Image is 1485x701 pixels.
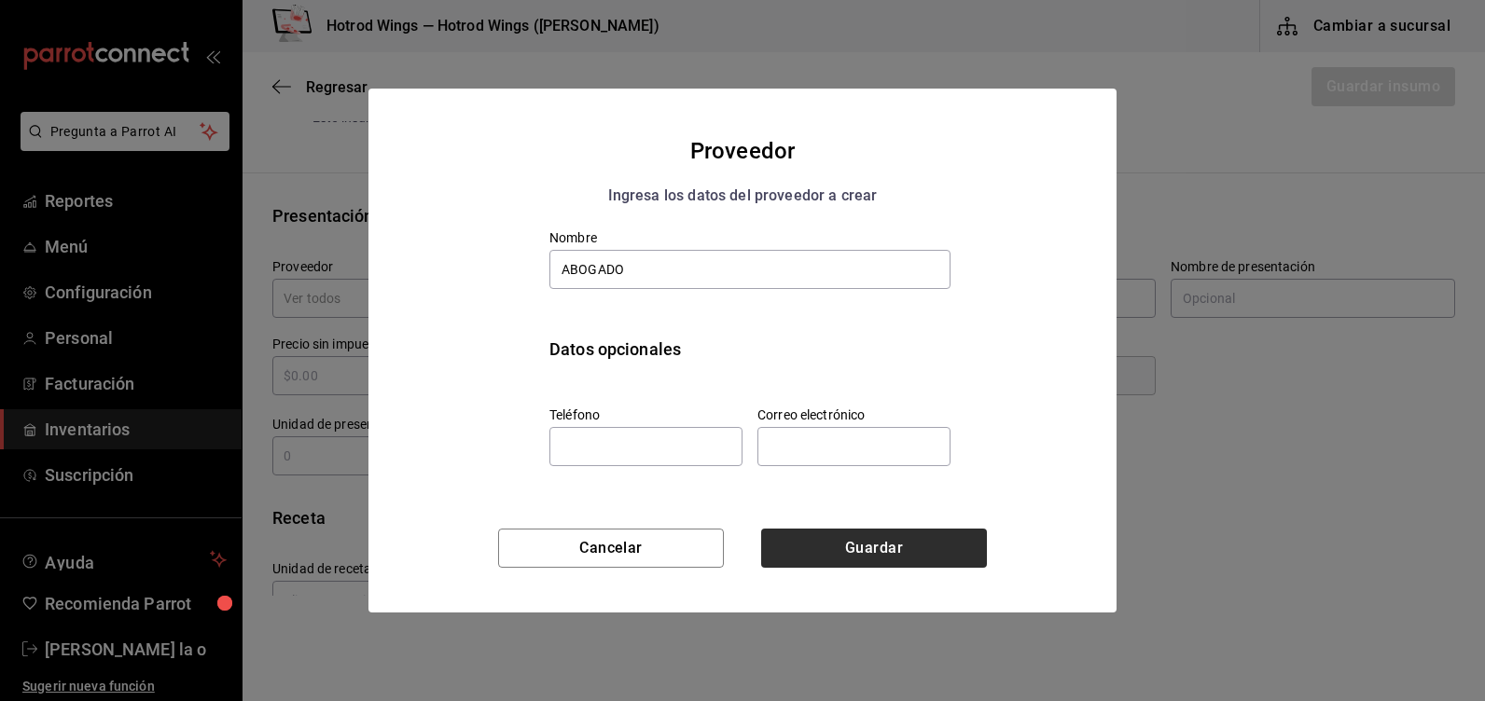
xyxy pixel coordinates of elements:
[391,184,1094,208] div: Ingresa los datos del proveedor a crear
[391,133,1094,169] div: Proveedor
[757,408,951,421] label: Correo electrónico
[549,337,951,362] div: Datos opcionales
[549,408,742,421] label: Teléfono
[761,529,987,568] button: Guardar
[498,529,724,568] button: Cancelar
[549,231,951,244] label: Nombre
